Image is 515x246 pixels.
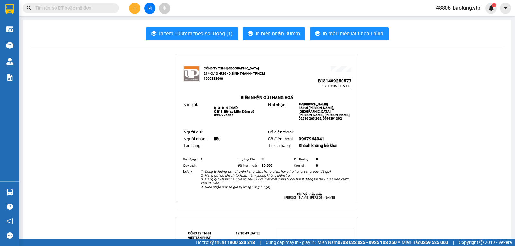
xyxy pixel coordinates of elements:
[293,156,315,162] td: Phí thu hộ:
[256,30,300,38] span: In biên nhận 80mm
[323,30,383,38] span: In mẫu biên lai tự cấu hình
[227,240,255,245] strong: 1900 633 818
[293,162,315,169] td: Còn lại:
[262,157,264,161] span: 0
[5,4,14,14] img: logo-vxr
[268,130,294,134] span: Số điện thoại:
[488,5,494,11] img: icon-new-feature
[398,241,400,244] span: ⚪️
[237,162,261,169] td: Đã thanh toán:
[297,192,322,196] strong: Chữ ký nhân viên
[159,3,170,14] button: aim
[133,6,137,10] span: plus
[201,157,203,161] span: 1
[284,196,335,199] span: [PERSON_NAME] [PERSON_NAME]
[183,136,206,141] span: Người nhận:
[503,5,509,11] span: caret-down
[183,143,201,148] span: Tên hàng:
[201,169,349,189] em: 1. Công ty không vận chuyển hàng cấm, hàng gian, hàng hư hỏng, vàng, bạc, đá quý. 2. Hàng gửi do ...
[299,117,342,120] span: 02616 265 265, 0944391392
[204,67,265,80] strong: CÔNG TY TNHH [GEOGRAPHIC_DATA] 214 QL13 - P.26 - Q.BÌNH THẠNH - TP HCM 1900888606
[241,95,293,100] strong: BIÊN NHẬN GỬI HÀNG HOÁ
[299,143,337,148] span: Khách không kê khai
[402,239,448,246] span: Miền Bắc
[248,31,253,37] span: printer
[196,239,255,246] span: Hỗ trợ kỹ thuật:
[6,58,13,65] img: warehouse-icon
[182,162,200,169] td: Quy cách:
[188,232,211,240] strong: CÔNG TY TNHH VIỆT TÂN PHÁT
[147,6,152,10] span: file-add
[453,239,454,246] span: |
[266,239,316,246] span: Cung cấp máy in - giấy in:
[310,27,389,40] button: printerIn mẫu biên lai tự cấu hình
[7,218,13,224] span: notification
[182,156,200,162] td: Số lượng:
[243,27,305,40] button: printerIn biên nhận 80mm
[316,164,318,167] span: 0
[299,106,350,117] span: 85 Hai [PERSON_NAME], [GEOGRAPHIC_DATA][PERSON_NAME], [PERSON_NAME]
[183,130,203,134] span: Người gửi:
[151,31,156,37] span: printer
[6,26,13,32] img: warehouse-icon
[322,84,351,88] span: 17:10:49 [DATE]
[260,239,261,246] span: |
[27,6,31,10] span: search
[214,136,220,141] span: liễu
[317,239,397,246] span: Miền Nam
[7,232,13,239] span: message
[236,232,260,235] span: 17:10:49 [DATE]
[183,66,200,82] img: logo
[268,136,294,141] span: Số điện thoại:
[299,103,328,106] span: PV [PERSON_NAME]
[6,189,13,196] img: warehouse-icon
[144,3,155,14] button: file-add
[6,42,13,49] img: warehouse-icon
[268,102,286,107] span: Nơi nhận:
[159,30,233,38] span: In tem 100mm theo số lượng (1)
[183,169,193,174] span: Lưu ý:
[146,27,238,40] button: printerIn tem 100mm theo số lượng (1)
[318,78,351,83] span: B131409250577
[268,143,291,148] span: Trị giá hàng:
[6,74,13,81] img: solution-icon
[129,3,140,14] button: plus
[420,240,448,245] strong: 0369 525 060
[315,31,320,37] span: printer
[214,106,238,110] span: B13 - B14 BXMĐ
[492,3,496,7] sup: 1
[7,204,13,210] span: question-circle
[493,3,495,7] span: 1
[479,240,484,245] span: copyright
[316,157,318,161] span: 0
[338,240,397,245] strong: 0708 023 035 - 0935 103 250
[183,102,198,107] span: Nơi gửi:
[162,6,167,10] span: aim
[35,5,111,12] input: Tìm tên, số ĐT hoặc mã đơn
[214,113,233,117] span: 0949724667
[214,110,254,113] span: Ô B13, Bến xe Miền Đông cũ
[431,4,485,12] span: 48806_baotung.vtp
[500,3,511,14] button: caret-down
[299,136,324,141] span: 0967964041
[262,164,272,167] span: 30.000
[237,156,261,162] td: Thụ hộ/ Phí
